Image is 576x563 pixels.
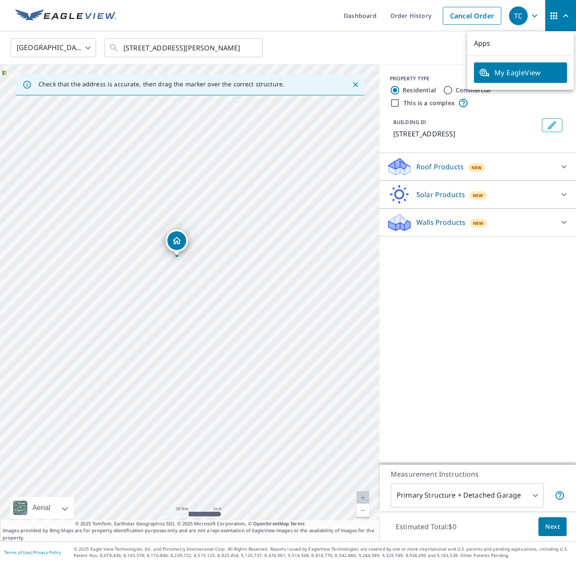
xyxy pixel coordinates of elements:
p: Measurement Instructions [391,469,565,479]
button: Next [538,517,567,536]
div: Dropped pin, building 1, Residential property, 8850 Southern Breeze Dr Orlando, FL 32836 [166,230,188,256]
span: Your report will include the primary structure and a detached garage if one exists. [555,490,565,501]
label: Commercial [456,86,491,94]
a: OpenStreetMap [253,520,289,527]
div: Aerial [10,497,74,519]
a: Terms of Use [4,549,31,555]
p: Estimated Total: $0 [389,517,463,536]
span: New [473,192,483,199]
p: Check that the address is accurate, then drag the marker over the correct structure. [38,80,284,88]
div: Aerial [30,497,53,519]
div: TC [509,6,528,25]
p: [STREET_ADDRESS] [393,129,538,139]
input: Search by address or latitude-longitude [123,36,245,60]
a: My EagleView [474,62,567,83]
img: EV Logo [15,9,116,22]
p: | [4,550,61,555]
p: © 2025 Eagle View Technologies, Inc. and Pictometry International Corp. All Rights Reserved. Repo... [74,546,572,559]
p: Walls Products [416,217,465,227]
label: Residential [403,86,436,94]
span: © 2025 TomTom, Earthstar Geographics SIO, © 2025 Microsoft Corporation, © [75,520,304,528]
span: My EagleView [479,68,562,78]
a: Privacy Policy [33,549,61,555]
a: Terms [290,520,304,527]
div: Roof ProductsNew [386,156,569,177]
a: Current Level 20, Zoom Out [357,504,369,517]
span: Next [545,522,560,532]
a: Cancel Order [443,7,501,25]
button: Edit building 1 [542,118,562,132]
label: This is a complex [403,99,455,107]
a: Current Level 20, Zoom In Disabled [357,491,369,504]
p: Apps [467,31,574,56]
div: PROPERTY TYPE [390,75,566,83]
div: Primary Structure + Detached Garage [391,483,544,507]
span: New [471,164,482,171]
span: New [473,220,484,227]
div: Walls ProductsNew [386,212,569,233]
button: Close [350,79,361,90]
p: Roof Products [416,162,464,172]
p: BUILDING ID [393,118,426,126]
div: Solar ProductsNew [386,184,569,205]
div: [GEOGRAPHIC_DATA] [11,36,96,60]
p: Solar Products [416,189,465,200]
